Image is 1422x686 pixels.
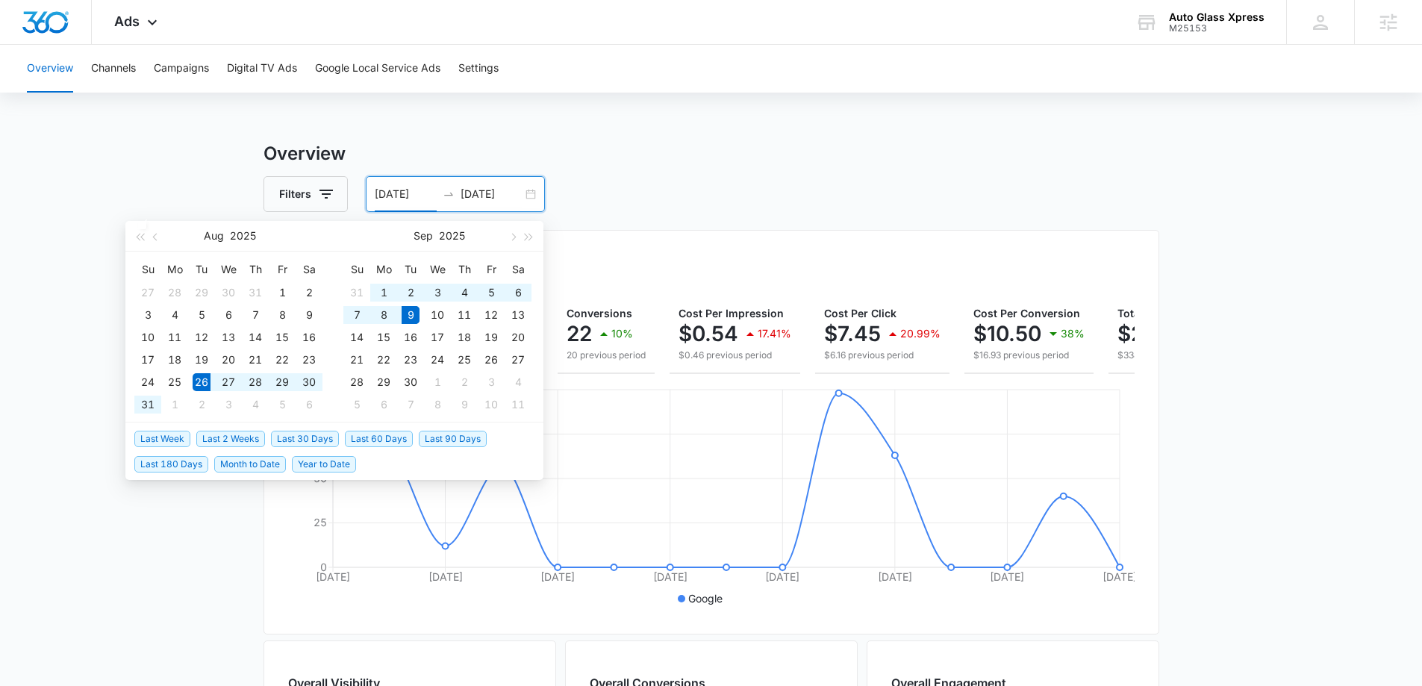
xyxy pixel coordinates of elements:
div: 9 [300,306,318,324]
div: 10 [482,396,500,414]
input: End date [461,186,523,202]
td: 2025-09-28 [343,371,370,393]
div: 7 [348,306,366,324]
td: 2025-10-08 [424,393,451,416]
td: 2025-09-16 [397,326,424,349]
td: 2025-09-05 [269,393,296,416]
div: 18 [166,351,184,369]
div: 24 [139,373,157,391]
tspan: [DATE] [428,570,462,583]
p: $10.50 [973,322,1041,346]
div: 7 [246,306,264,324]
td: 2025-08-18 [161,349,188,371]
td: 2025-09-25 [451,349,478,371]
tspan: 0 [320,561,327,573]
td: 2025-09-13 [505,304,531,326]
td: 2025-09-24 [424,349,451,371]
td: 2025-08-02 [296,281,322,304]
div: 19 [482,328,500,346]
div: 28 [166,284,184,302]
div: 30 [219,284,237,302]
td: 2025-08-24 [134,371,161,393]
div: 3 [139,306,157,324]
td: 2025-09-05 [478,281,505,304]
div: 14 [246,328,264,346]
div: 30 [300,373,318,391]
th: Th [242,258,269,281]
td: 2025-09-20 [505,326,531,349]
td: 2025-08-30 [296,371,322,393]
td: 2025-09-27 [505,349,531,371]
p: Google [688,590,723,606]
span: Total Spend [1117,307,1179,319]
button: Channels [91,45,136,93]
td: 2025-09-08 [370,304,397,326]
div: 12 [193,328,211,346]
p: $0.54 [679,322,738,346]
div: 10 [139,328,157,346]
div: 6 [300,396,318,414]
p: 38% [1061,328,1085,339]
div: 1 [428,373,446,391]
tspan: [DATE] [316,570,350,583]
td: 2025-10-10 [478,393,505,416]
td: 2025-10-01 [424,371,451,393]
td: 2025-09-22 [370,349,397,371]
div: 2 [193,396,211,414]
td: 2025-09-04 [242,393,269,416]
td: 2025-08-31 [343,281,370,304]
th: We [215,258,242,281]
td: 2025-07-31 [242,281,269,304]
td: 2025-09-26 [478,349,505,371]
div: 25 [455,351,473,369]
div: 29 [375,373,393,391]
div: 26 [193,373,211,391]
td: 2025-09-30 [397,371,424,393]
td: 2025-09-01 [161,393,188,416]
div: 7 [402,396,420,414]
td: 2025-09-01 [370,281,397,304]
div: 17 [428,328,446,346]
div: 9 [455,396,473,414]
td: 2025-08-31 [134,393,161,416]
div: 13 [509,306,527,324]
td: 2025-09-21 [343,349,370,371]
p: $338.59 previous period [1117,349,1259,362]
div: 15 [273,328,291,346]
div: 13 [219,328,237,346]
div: 31 [348,284,366,302]
td: 2025-08-22 [269,349,296,371]
td: 2025-09-18 [451,326,478,349]
div: 6 [509,284,527,302]
tspan: [DATE] [540,570,575,583]
td: 2025-08-20 [215,349,242,371]
div: 2 [402,284,420,302]
div: 3 [428,284,446,302]
td: 2025-08-16 [296,326,322,349]
td: 2025-08-06 [215,304,242,326]
td: 2025-10-05 [343,393,370,416]
th: Su [134,258,161,281]
input: Start date [375,186,437,202]
div: 16 [402,328,420,346]
p: $6.16 previous period [824,349,941,362]
span: Last 30 Days [271,431,339,447]
td: 2025-08-08 [269,304,296,326]
td: 2025-09-11 [451,304,478,326]
p: $7.45 [824,322,881,346]
td: 2025-08-27 [215,371,242,393]
div: 31 [246,284,264,302]
tspan: 25 [314,516,327,528]
button: 2025 [439,221,465,251]
td: 2025-10-03 [478,371,505,393]
td: 2025-09-09 [397,304,424,326]
td: 2025-10-09 [451,393,478,416]
td: 2025-08-26 [188,371,215,393]
p: 17.41% [758,328,791,339]
th: Tu [188,258,215,281]
td: 2025-09-29 [370,371,397,393]
td: 2025-08-25 [161,371,188,393]
div: 5 [273,396,291,414]
span: Year to Date [292,456,356,473]
div: 1 [166,396,184,414]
